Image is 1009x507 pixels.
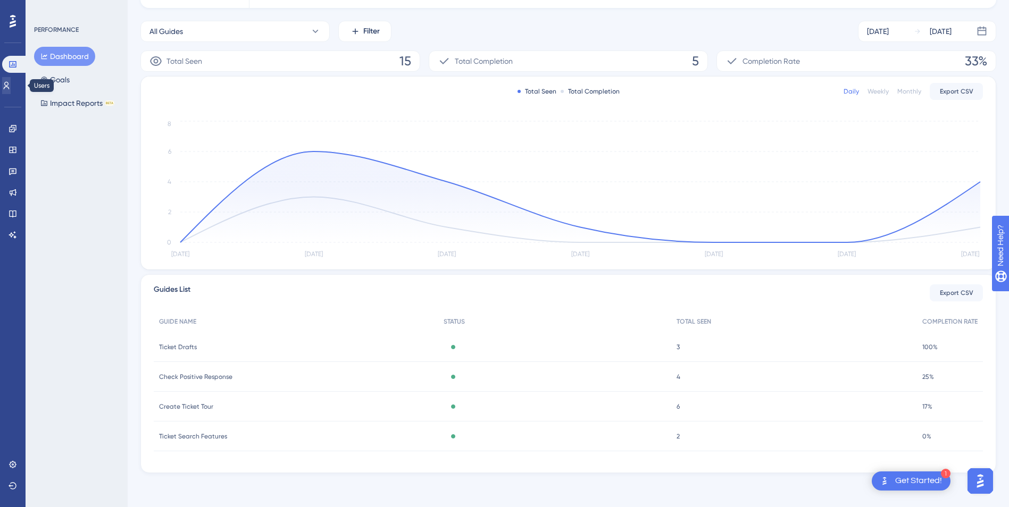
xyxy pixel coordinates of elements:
div: Monthly [897,87,921,96]
tspan: [DATE] [171,250,189,258]
tspan: 8 [168,120,171,128]
tspan: [DATE] [438,250,456,258]
button: All Guides [140,21,330,42]
span: Ticket Drafts [159,343,197,351]
iframe: UserGuiding AI Assistant Launcher [964,465,996,497]
div: Get Started! [895,475,942,487]
div: Total Seen [518,87,556,96]
div: Weekly [868,87,889,96]
span: Completion Rate [743,55,800,67]
button: Dashboard [34,47,95,66]
tspan: [DATE] [705,250,723,258]
tspan: [DATE] [961,250,979,258]
span: Total Seen [166,55,202,67]
span: Create Ticket Tour [159,402,213,411]
tspan: 2 [168,208,171,216]
span: 2 [677,432,680,441]
tspan: [DATE] [571,250,589,258]
button: Filter [338,21,391,42]
span: 100% [922,343,938,351]
span: 25% [922,373,934,381]
button: Goals [34,70,76,89]
div: Open Get Started! checklist, remaining modules: 1 [872,471,950,491]
div: BETA [105,100,114,106]
span: 6 [677,402,680,411]
span: Need Help? [25,3,66,15]
div: [DATE] [930,25,952,38]
tspan: 0 [167,239,171,246]
span: Total Completion [455,55,513,67]
span: Ticket Search Features [159,432,227,441]
button: Export CSV [930,83,983,100]
img: launcher-image-alternative-text [878,475,891,487]
span: Guides List [154,283,190,302]
span: All Guides [149,25,183,38]
tspan: 4 [168,178,171,185]
span: 5 [692,53,699,70]
tspan: [DATE] [838,250,856,258]
div: PERFORMANCE [34,26,79,34]
span: 17% [922,402,932,411]
button: Export CSV [930,284,983,301]
span: 3 [677,343,680,351]
tspan: 6 [168,148,171,155]
span: 15 [399,53,411,70]
div: Total Completion [561,87,620,96]
span: 4 [677,373,680,381]
span: 0% [922,432,931,441]
div: 1 [941,469,950,478]
span: STATUS [444,317,465,326]
span: Export CSV [940,87,973,96]
div: [DATE] [867,25,889,38]
span: Export CSV [940,289,973,297]
div: Daily [844,87,859,96]
span: Filter [363,25,380,38]
span: TOTAL SEEN [677,317,711,326]
span: COMPLETION RATE [922,317,978,326]
button: Impact ReportsBETA [34,94,121,113]
span: Check Positive Response [159,373,232,381]
span: GUIDE NAME [159,317,196,326]
tspan: [DATE] [305,250,323,258]
span: 33% [965,53,987,70]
